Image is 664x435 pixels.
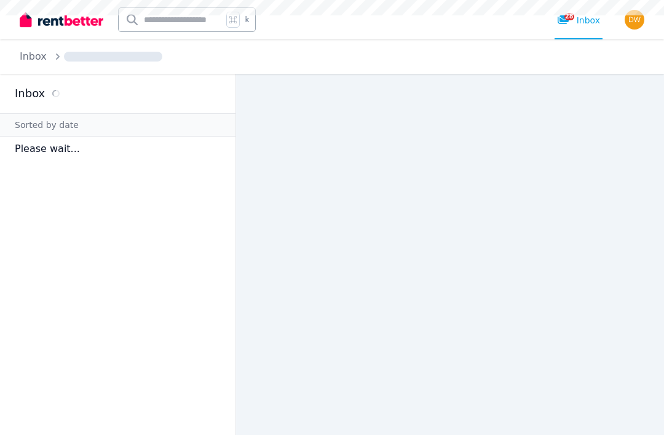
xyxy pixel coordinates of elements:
[245,15,249,25] span: k
[625,10,644,30] img: Denise Whitsed
[557,14,600,26] div: Inbox
[564,13,574,20] span: 28
[20,10,103,29] img: RentBetter
[20,50,47,62] a: Inbox
[15,85,45,102] h2: Inbox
